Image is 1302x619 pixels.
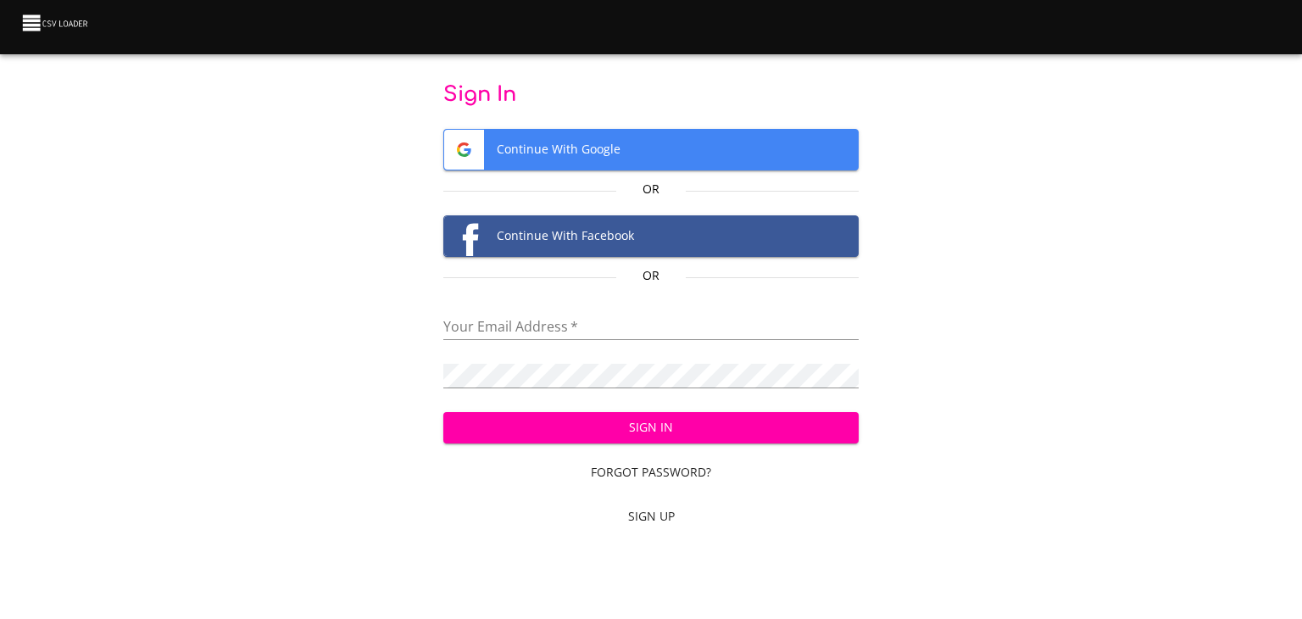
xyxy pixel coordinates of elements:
span: Forgot Password? [450,462,853,483]
button: Google logoContinue With Google [443,129,860,170]
p: Or [616,267,686,284]
button: Facebook logoContinue With Facebook [443,215,860,257]
a: Forgot Password? [443,457,860,488]
span: Continue With Google [444,130,859,170]
span: Continue With Facebook [444,216,859,256]
span: Sign In [457,417,846,438]
img: Google logo [444,130,484,170]
p: Or [616,181,686,198]
a: Sign Up [443,501,860,533]
img: Facebook logo [444,216,484,256]
button: Sign In [443,412,860,443]
p: Sign In [443,81,860,109]
span: Sign Up [450,506,853,527]
img: CSV Loader [20,11,92,35]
